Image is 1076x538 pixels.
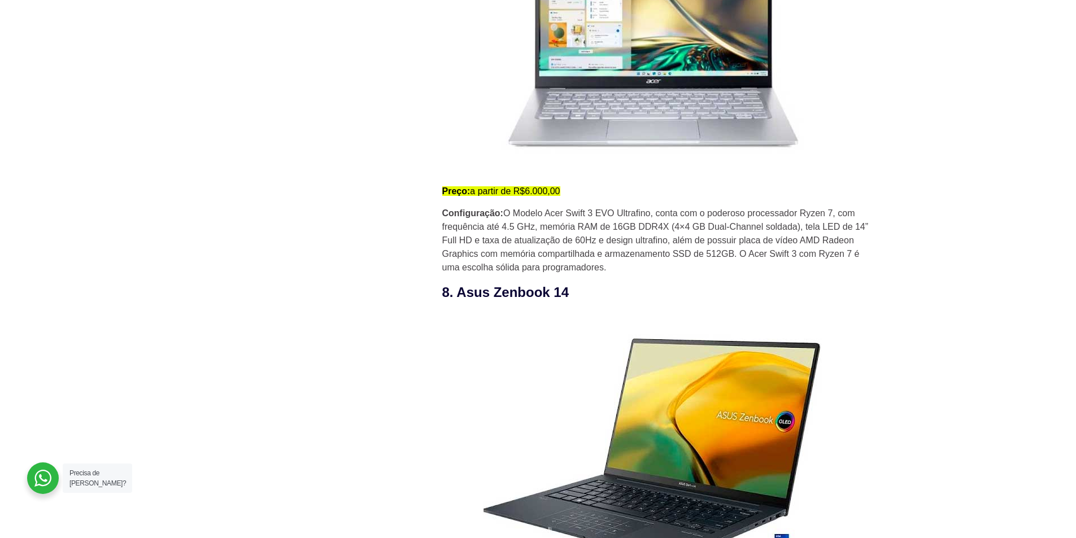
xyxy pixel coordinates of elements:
[873,393,1076,538] iframe: Chat Widget
[873,393,1076,538] div: Widget de chat
[442,208,503,218] strong: Configuração:
[442,282,872,303] h3: 8. Asus Zenbook 14
[442,186,560,196] mark: a partir de R$6.000,00
[442,207,872,274] p: O Modelo Acer Swift 3 EVO Ultrafino, conta com o poderoso processador Ryzen 7, com frequência até...
[69,469,126,487] span: Precisa de [PERSON_NAME]?
[442,186,471,196] strong: Preço:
